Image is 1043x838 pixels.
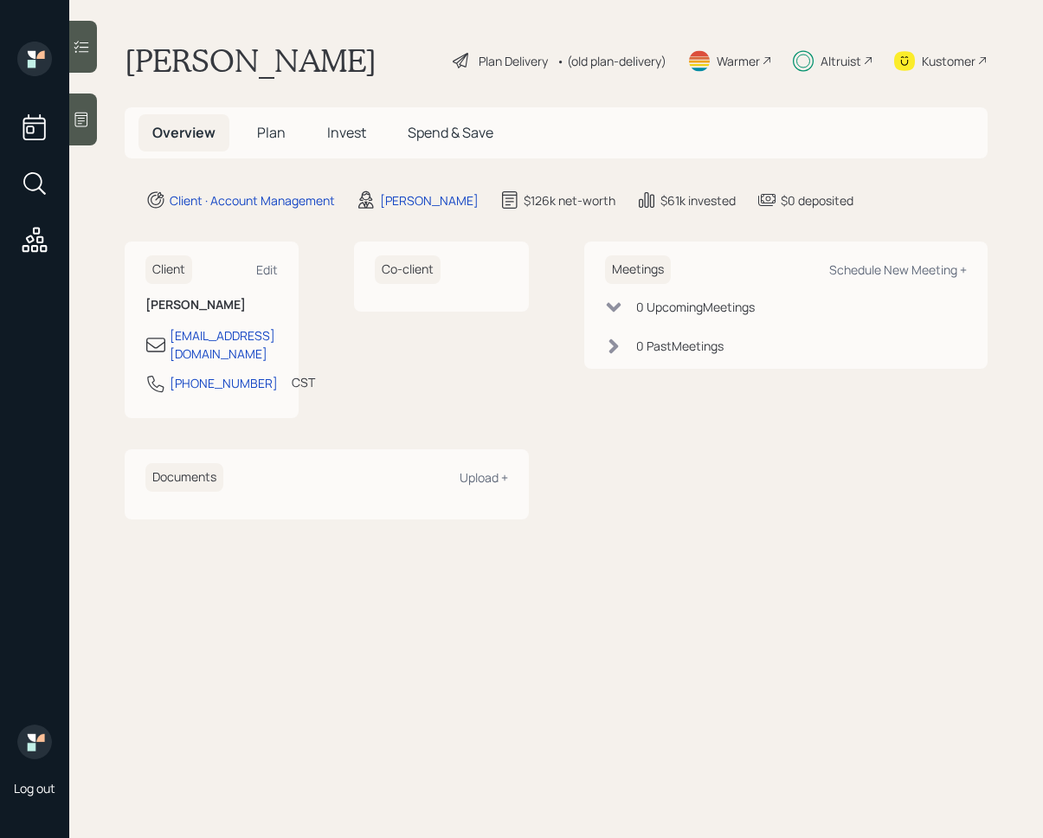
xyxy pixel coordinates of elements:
[380,191,479,209] div: [PERSON_NAME]
[145,463,223,492] h6: Documents
[829,261,967,278] div: Schedule New Meeting +
[636,337,724,355] div: 0 Past Meeting s
[605,255,671,284] h6: Meetings
[408,123,493,142] span: Spend & Save
[145,298,278,313] h6: [PERSON_NAME]
[479,52,548,70] div: Plan Delivery
[17,725,52,759] img: retirable_logo.png
[152,123,216,142] span: Overview
[257,123,286,142] span: Plan
[145,255,192,284] h6: Client
[636,298,755,316] div: 0 Upcoming Meeting s
[460,469,508,486] div: Upload +
[781,191,853,209] div: $0 deposited
[170,191,335,209] div: Client · Account Management
[170,326,278,363] div: [EMAIL_ADDRESS][DOMAIN_NAME]
[170,374,278,392] div: [PHONE_NUMBER]
[375,255,441,284] h6: Co-client
[557,52,666,70] div: • (old plan-delivery)
[922,52,975,70] div: Kustomer
[125,42,377,80] h1: [PERSON_NAME]
[717,52,760,70] div: Warmer
[524,191,615,209] div: $126k net-worth
[14,780,55,796] div: Log out
[821,52,861,70] div: Altruist
[660,191,736,209] div: $61k invested
[327,123,366,142] span: Invest
[256,261,278,278] div: Edit
[292,373,315,391] div: CST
